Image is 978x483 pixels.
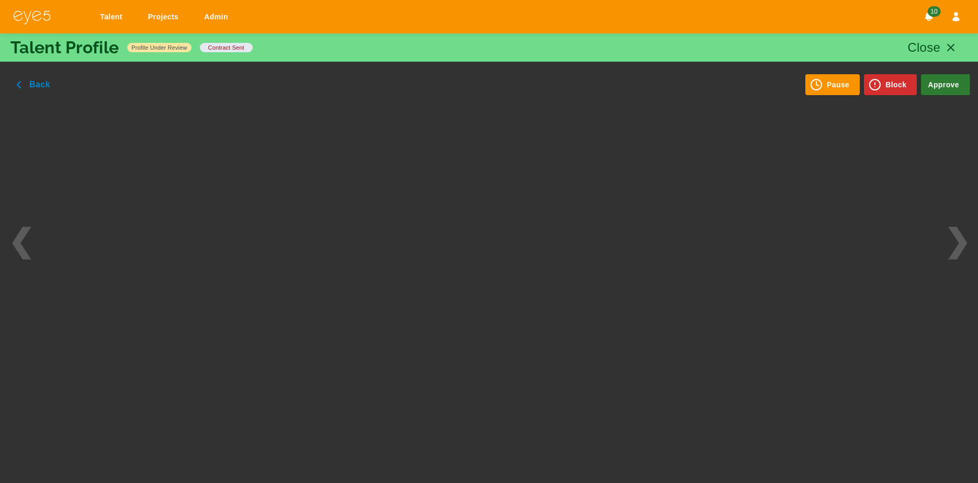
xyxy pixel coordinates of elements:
[10,39,119,56] p: Talent Profile
[908,38,941,57] p: Close
[901,35,968,60] button: Close
[197,7,239,27] a: Admin
[864,74,917,95] button: Block
[127,43,191,52] span: Profile Under Review
[204,43,249,52] span: contract sent
[141,7,189,27] a: Projects
[921,74,970,95] div: Approve changes
[805,74,860,95] button: Pause
[8,74,61,95] button: Back
[13,9,51,25] img: eye5
[927,6,940,17] span: 10
[919,7,938,26] button: Notifications
[936,48,978,434] span: ❯
[93,7,133,27] a: Talent
[921,74,970,95] button: Approve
